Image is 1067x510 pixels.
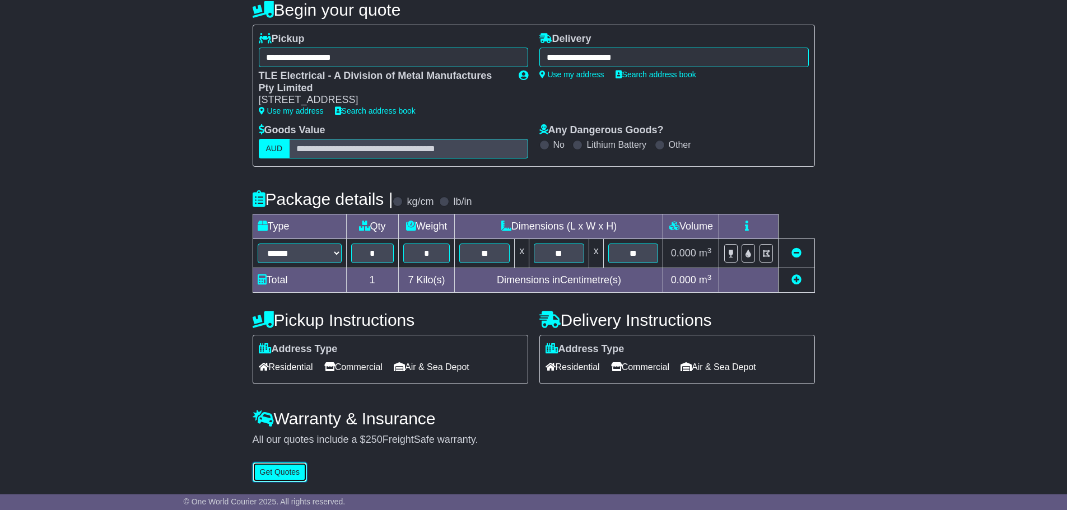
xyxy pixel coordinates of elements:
[398,214,455,239] td: Weight
[398,268,455,293] td: Kilo(s)
[663,214,719,239] td: Volume
[253,462,307,482] button: Get Quotes
[671,274,696,286] span: 0.000
[253,434,815,446] div: All our quotes include a $ FreightSafe warranty.
[259,139,290,158] label: AUD
[539,311,815,329] h4: Delivery Instructions
[546,358,600,376] span: Residential
[184,497,346,506] span: © One World Courier 2025. All rights reserved.
[699,274,712,286] span: m
[707,273,712,282] sup: 3
[539,33,591,45] label: Delivery
[366,434,383,445] span: 250
[616,70,696,79] a: Search address book
[259,94,507,106] div: [STREET_ADDRESS]
[259,33,305,45] label: Pickup
[259,124,325,137] label: Goods Value
[455,268,663,293] td: Dimensions in Centimetre(s)
[407,196,434,208] label: kg/cm
[253,311,528,329] h4: Pickup Instructions
[253,214,346,239] td: Type
[611,358,669,376] span: Commercial
[671,247,696,259] span: 0.000
[253,190,393,208] h4: Package details |
[253,409,815,428] h4: Warranty & Insurance
[699,247,712,259] span: m
[539,124,664,137] label: Any Dangerous Goods?
[453,196,472,208] label: lb/in
[253,268,346,293] td: Total
[707,246,712,255] sup: 3
[455,214,663,239] td: Dimensions (L x W x H)
[539,70,604,79] a: Use my address
[515,239,529,268] td: x
[259,106,324,115] a: Use my address
[259,358,313,376] span: Residential
[791,274,802,286] a: Add new item
[259,70,507,94] div: TLE Electrical - A Division of Metal Manufactures Pty Limited
[259,343,338,355] label: Address Type
[346,268,398,293] td: 1
[586,139,646,150] label: Lithium Battery
[546,343,625,355] label: Address Type
[553,139,565,150] label: No
[394,358,469,376] span: Air & Sea Depot
[791,247,802,259] a: Remove this item
[346,214,398,239] td: Qty
[589,239,603,268] td: x
[681,358,756,376] span: Air & Sea Depot
[669,139,691,150] label: Other
[335,106,416,115] a: Search address book
[408,274,413,286] span: 7
[324,358,383,376] span: Commercial
[253,1,815,19] h4: Begin your quote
